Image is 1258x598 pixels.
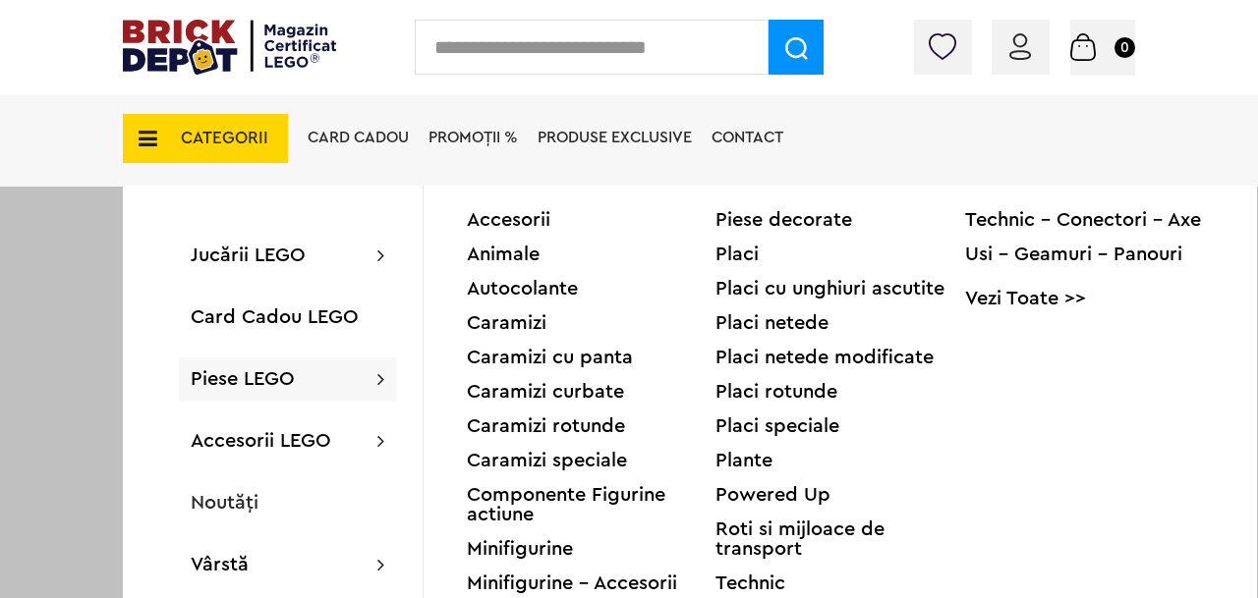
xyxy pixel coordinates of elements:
[467,245,715,264] a: Animale
[181,130,268,146] span: CATEGORII
[429,130,518,145] a: PROMOȚII %
[191,245,306,265] a: Jucării LEGO
[965,245,1214,264] a: Usi - Geamuri - Panouri
[715,245,964,264] a: Placi
[715,210,964,230] a: Piese decorate
[467,210,715,230] a: Accesorii
[308,130,409,145] a: Card Cadou
[712,130,783,145] a: Contact
[965,210,1214,230] a: Technic - Conectori - Axe
[1115,37,1135,58] small: 0
[538,130,692,145] a: Produse exclusive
